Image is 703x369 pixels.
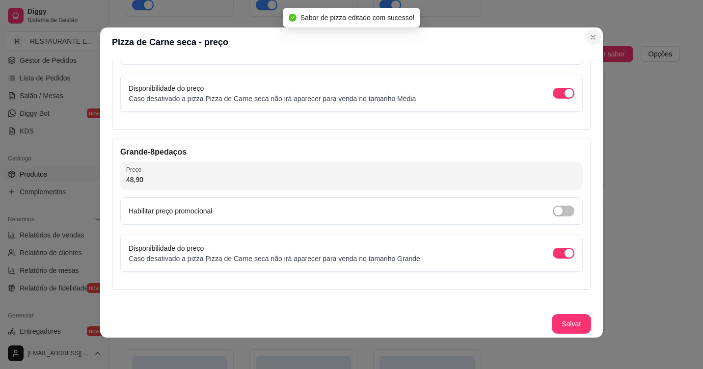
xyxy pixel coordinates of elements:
span: Sabor de pizza editado com sucesso! [300,14,415,22]
div: Grande - 8 pedaços [120,146,583,158]
label: Disponibilidade do preço [129,84,204,92]
button: Salvar [552,314,591,334]
label: Habilitar preço promocional [129,207,212,215]
p: Caso desativado a pizza Pizza de Carne seca não irá aparecer para venda no tamanho Média [129,94,416,104]
span: check-circle [289,14,297,22]
header: Pizza de Carne seca - preço [100,27,603,57]
input: Preço [126,175,577,184]
label: Disponibilidade do preço [129,244,204,252]
label: Preço [126,165,145,174]
p: Caso desativado a pizza Pizza de Carne seca não irá aparecer para venda no tamanho Grande [129,254,420,264]
button: Close [585,29,601,45]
